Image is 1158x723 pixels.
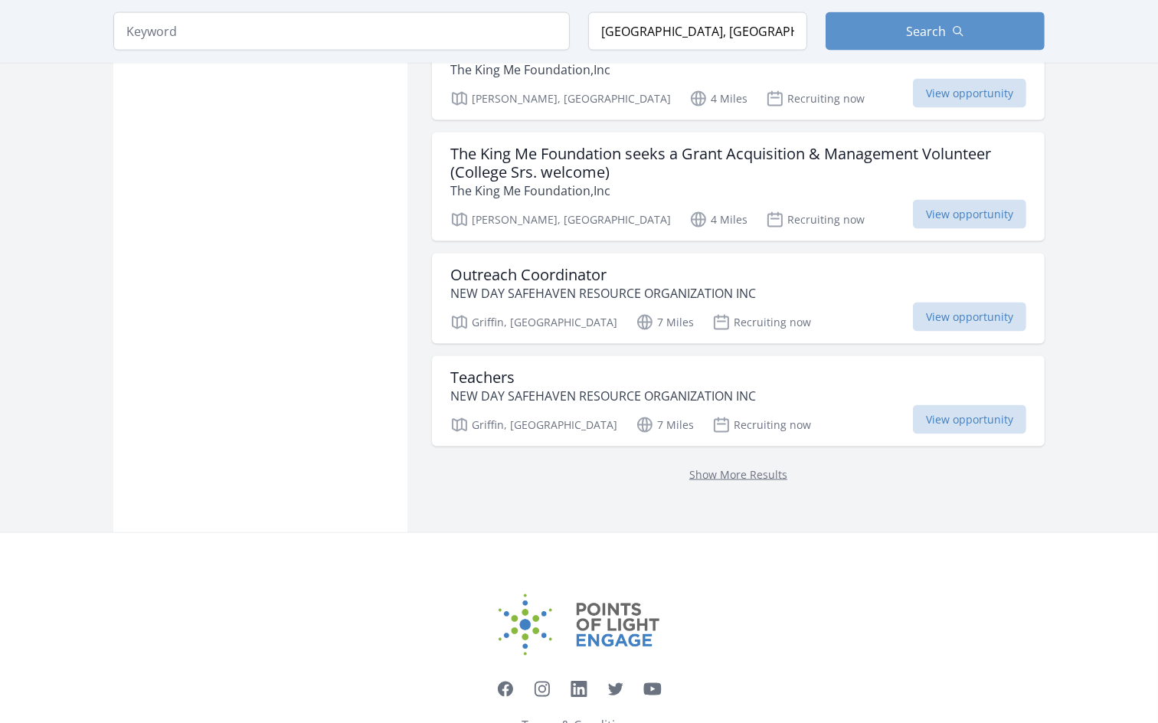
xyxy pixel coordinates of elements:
h3: The King Me Foundation seeks a Grant Acquisition & Management Volunteer (College Srs. welcome) [450,145,1026,182]
h3: Outreach Coordinator [450,266,756,284]
a: Outreach Coordinator NEW DAY SAFEHAVEN RESOURCE ORGANIZATION INC Griffin, [GEOGRAPHIC_DATA] 7 Mil... [432,254,1045,344]
p: [PERSON_NAME], [GEOGRAPHIC_DATA] [450,211,671,229]
a: The King Me Foundation seeks a Grant Acquisition & Management Volunteer (College Srs. welcome) Th... [432,132,1045,241]
span: View opportunity [913,200,1026,229]
p: 4 Miles [689,211,747,229]
span: Search [906,22,946,41]
p: Griffin, [GEOGRAPHIC_DATA] [450,416,617,434]
p: 7 Miles [636,416,694,434]
span: View opportunity [913,79,1026,108]
button: Search [826,12,1045,51]
img: Points of Light Engage [499,594,659,656]
p: Griffin, [GEOGRAPHIC_DATA] [450,313,617,332]
p: NEW DAY SAFEHAVEN RESOURCE ORGANIZATION INC [450,284,756,303]
p: The King Me Foundation,Inc [450,182,1026,200]
p: Recruiting now [712,416,811,434]
input: Keyword [113,12,570,51]
h3: Teachers [450,368,756,387]
p: The King Me Foundation,Inc [450,61,996,79]
a: Show More Results [689,467,787,482]
p: Recruiting now [766,90,865,108]
p: 4 Miles [689,90,747,108]
p: Recruiting now [712,313,811,332]
p: 7 Miles [636,313,694,332]
p: [PERSON_NAME], [GEOGRAPHIC_DATA] [450,90,671,108]
a: Teachers NEW DAY SAFEHAVEN RESOURCE ORGANIZATION INC Griffin, [GEOGRAPHIC_DATA] 7 Miles Recruitin... [432,356,1045,447]
p: NEW DAY SAFEHAVEN RESOURCE ORGANIZATION INC [450,387,756,405]
span: View opportunity [913,405,1026,434]
a: The King Me Foundation seeks Non-Profit Directors (projects, programs, arts) The King Me Foundati... [432,30,1045,120]
p: Recruiting now [766,211,865,229]
input: Location [588,12,807,51]
span: View opportunity [913,303,1026,332]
